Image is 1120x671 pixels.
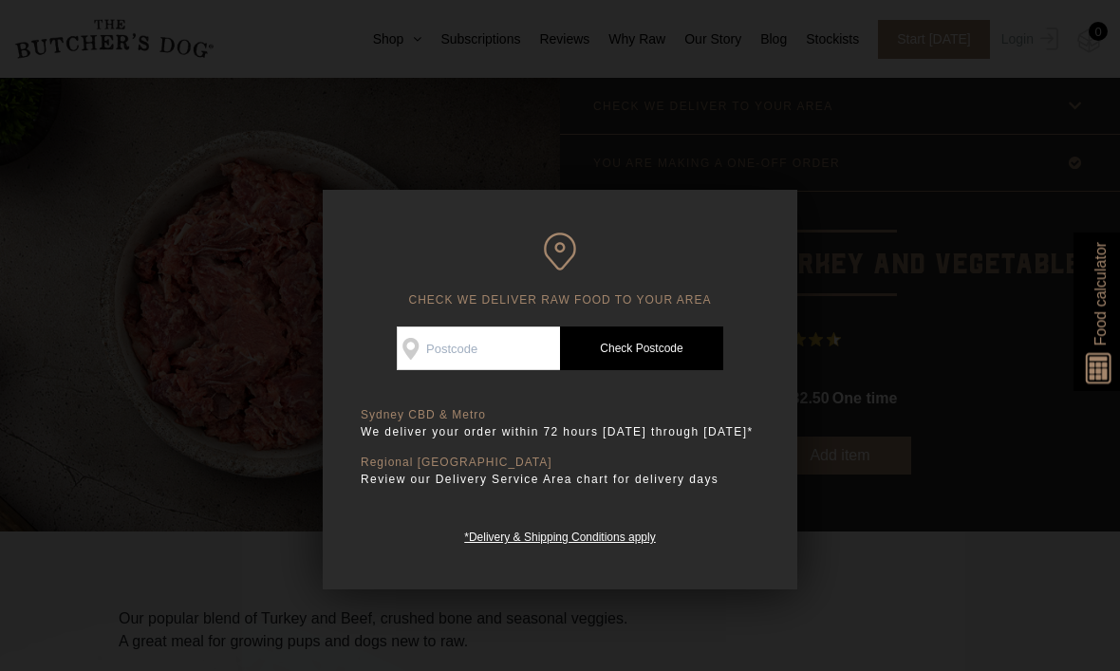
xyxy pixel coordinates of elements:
[1089,242,1111,345] span: Food calculator
[464,526,655,544] a: *Delivery & Shipping Conditions apply
[361,408,759,422] p: Sydney CBD & Metro
[560,326,723,370] a: Check Postcode
[361,233,759,308] h6: CHECK WE DELIVER RAW FOOD TO YOUR AREA
[361,456,759,470] p: Regional [GEOGRAPHIC_DATA]
[361,470,759,489] p: Review our Delivery Service Area chart for delivery days
[361,422,759,441] p: We deliver your order within 72 hours [DATE] through [DATE]*
[397,326,560,370] input: Postcode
